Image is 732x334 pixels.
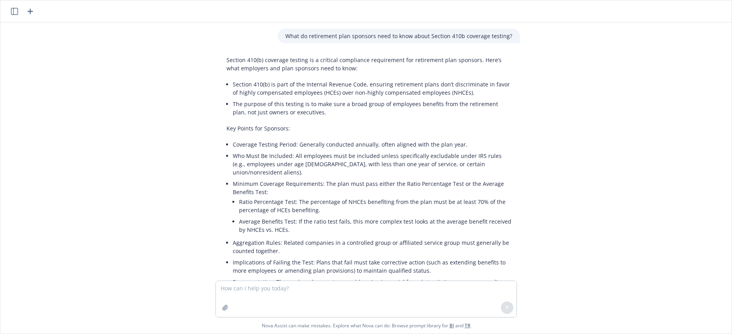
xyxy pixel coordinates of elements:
li: Implications of Failing the Test: Plans that fail must take corrective action (such as extending ... [233,257,512,276]
li: Documentation: Thorough and accurate record-keeping is crucial for substantiating coverage compli... [233,276,512,288]
li: Coverage Testing Period: Generally conducted annually, often aligned with the plan year. [233,139,512,150]
li: Who Must Be Included: All employees must be included unless specifically excludable under IRS rul... [233,150,512,178]
li: Ratio Percentage Test: The percentage of NHCEs benefiting from the plan must be at least 70% of t... [239,196,512,216]
li: The purpose of this testing is to make sure a broad group of employees benefits from the retireme... [233,98,512,118]
p: Section 410(b) coverage testing is a critical compliance requirement for retirement plan sponsors... [226,56,512,72]
p: Key Points for Sponsors: [226,124,512,132]
li: Section 410(b) is part of the Internal Revenue Code, ensuring retirement plans don’t discriminate... [233,79,512,98]
p: What do retirement plan sponsors need to know about Section 410b coverage testing? [285,32,512,40]
li: Average Benefits Test: If the ratio test fails, this more complex test looks at the average benef... [239,216,512,235]
a: TR [465,322,471,329]
span: Nova Assist can make mistakes. Explore what Nova can do: Browse prompt library for and [262,317,471,334]
a: BI [449,322,454,329]
li: Aggregation Rules: Related companies in a controlled group or affiliated service group must gener... [233,237,512,257]
li: Minimum Coverage Requirements: The plan must pass either the Ratio Percentage Test or the Average... [233,178,512,237]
